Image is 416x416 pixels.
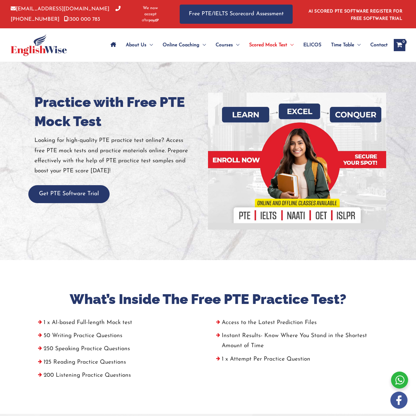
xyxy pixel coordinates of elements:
img: white-facebook.png [390,392,407,409]
span: Menu Toggle [233,34,239,56]
a: Online CoachingMenu Toggle [158,34,211,56]
a: Scored Mock TestMenu Toggle [244,34,298,56]
img: Afterpay-Logo [142,19,159,22]
nav: Site Navigation: Main Menu [106,34,388,56]
aside: Header Widget 1 [305,4,405,24]
a: ELICOS [298,34,326,56]
span: Menu Toggle [146,34,153,56]
a: [PHONE_NUMBER] [11,6,121,22]
a: [EMAIL_ADDRESS][DOMAIN_NAME] [11,6,109,12]
li: 125 Reading Practice Questions [34,357,203,370]
li: 250 Speaking Practice Questions [34,344,203,357]
a: View Shopping Cart, empty [394,39,405,51]
span: Courses [216,34,233,56]
a: Time TableMenu Toggle [326,34,365,56]
li: Access to the Latest Prediction Files [213,318,382,331]
a: Get PTE Software Trial [28,191,110,197]
a: 1300 000 783 [64,17,100,22]
h1: Practice with Free PTE Mock Test [34,93,203,131]
li: 1 x Attempt Per Practice Question [213,354,382,367]
span: Menu Toggle [354,34,361,56]
a: Contact [365,34,388,56]
button: Get PTE Software Trial [28,185,110,203]
a: AI SCORED PTE SOFTWARE REGISTER FOR FREE SOFTWARE TRIAL [308,9,403,21]
li: 50 Writing Practice Questions [34,331,203,344]
span: We now accept [136,5,164,17]
img: cropped-ew-logo [11,34,67,56]
span: Online Coaching [163,34,199,56]
span: Menu Toggle [287,34,294,56]
span: ELICOS [303,34,321,56]
h2: What’s Inside The Free PTE Practice Test? [34,291,382,308]
span: Scored Mock Test [249,34,287,56]
span: Time Table [331,34,354,56]
a: CoursesMenu Toggle [211,34,244,56]
li: 1 x AI-based Full-length Mock test [34,318,203,331]
li: Instant Results- Know Where You Stand in the Shortest Amount of Time [213,331,382,354]
a: Free PTE/IELTS Scorecard Assessment [180,5,293,24]
span: Menu Toggle [199,34,206,56]
li: 200 Listening Practice Questions [34,370,203,383]
span: Contact [370,34,388,56]
a: About UsMenu Toggle [121,34,158,56]
span: About Us [126,34,146,56]
p: Looking for high-quality PTE practice test online? Access free PTE mock tests and practice materi... [34,136,203,176]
